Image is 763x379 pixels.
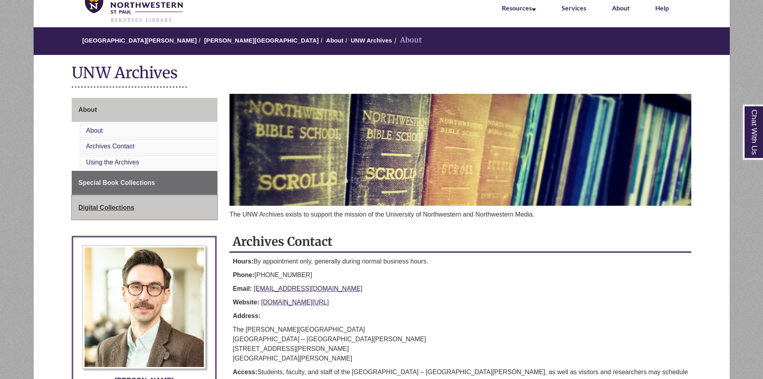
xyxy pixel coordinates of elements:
[79,106,97,113] span: About
[72,98,217,122] a: About
[233,369,257,375] strong: Access:
[326,37,343,44] a: About
[612,4,630,12] a: About
[230,210,691,219] p: The UNW Archives exists to support the mission of the University of Northwestern and Northwestern...
[655,4,669,12] a: Help
[79,204,135,211] span: Digital Collections
[254,285,362,292] a: [EMAIL_ADDRESS][DOMAIN_NAME]
[233,272,254,278] strong: Phone:
[233,257,688,266] p: By appointment only, generally during normal business hours.
[72,171,217,195] a: Special Book Collections
[72,196,217,220] a: Digital Collections
[72,63,692,84] h1: UNW Archives
[233,285,252,292] strong: Email:
[233,325,688,363] p: The [PERSON_NAME][GEOGRAPHIC_DATA] [GEOGRAPHIC_DATA] – [GEOGRAPHIC_DATA][PERSON_NAME] [STREET_ADD...
[86,143,135,150] a: Archives Contact
[86,127,103,134] a: About
[562,4,586,12] a: Services
[233,258,254,265] strong: Hours:
[86,159,139,166] a: Using the Archives
[230,231,691,253] h2: Archives Contact
[79,179,155,186] span: Special Book Collections
[72,98,217,220] div: Guide Page Menu
[502,4,536,12] a: Resources
[261,299,329,306] a: [DOMAIN_NAME][URL]
[204,37,319,44] a: [PERSON_NAME][GEOGRAPHIC_DATA]
[233,312,260,319] strong: Address:
[233,270,688,280] p: [PHONE_NUMBER]
[351,37,392,44] a: UNW Archives
[233,299,259,306] strong: Website:
[392,34,422,46] li: About
[83,245,206,369] img: Profile Photo
[82,37,197,44] a: [GEOGRAPHIC_DATA][PERSON_NAME]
